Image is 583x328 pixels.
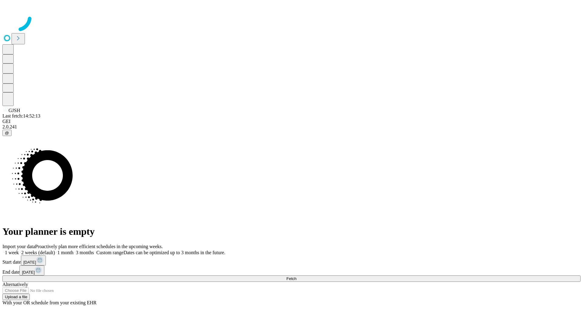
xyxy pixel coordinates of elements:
[96,250,123,255] span: Custom range
[5,131,9,135] span: @
[2,244,35,249] span: Import your data
[22,270,35,275] span: [DATE]
[9,108,20,113] span: GJSH
[57,250,73,255] span: 1 month
[2,275,581,282] button: Fetch
[2,130,12,136] button: @
[2,294,30,300] button: Upload a file
[21,255,46,265] button: [DATE]
[2,300,97,305] span: With your OR schedule from your existing EHR
[2,255,581,265] div: Start date
[124,250,225,255] span: Dates can be optimized up to 3 months in the future.
[286,276,296,281] span: Fetch
[2,282,28,287] span: Alternatively
[23,260,36,265] span: [DATE]
[2,265,581,275] div: End date
[5,250,19,255] span: 1 week
[35,244,163,249] span: Proactively plan more efficient schedules in the upcoming weeks.
[2,124,581,130] div: 2.0.241
[2,113,40,118] span: Last fetch: 14:52:13
[2,119,581,124] div: GEI
[2,226,581,237] h1: Your planner is empty
[21,250,55,255] span: 2 weeks (default)
[19,265,44,275] button: [DATE]
[76,250,94,255] span: 3 months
